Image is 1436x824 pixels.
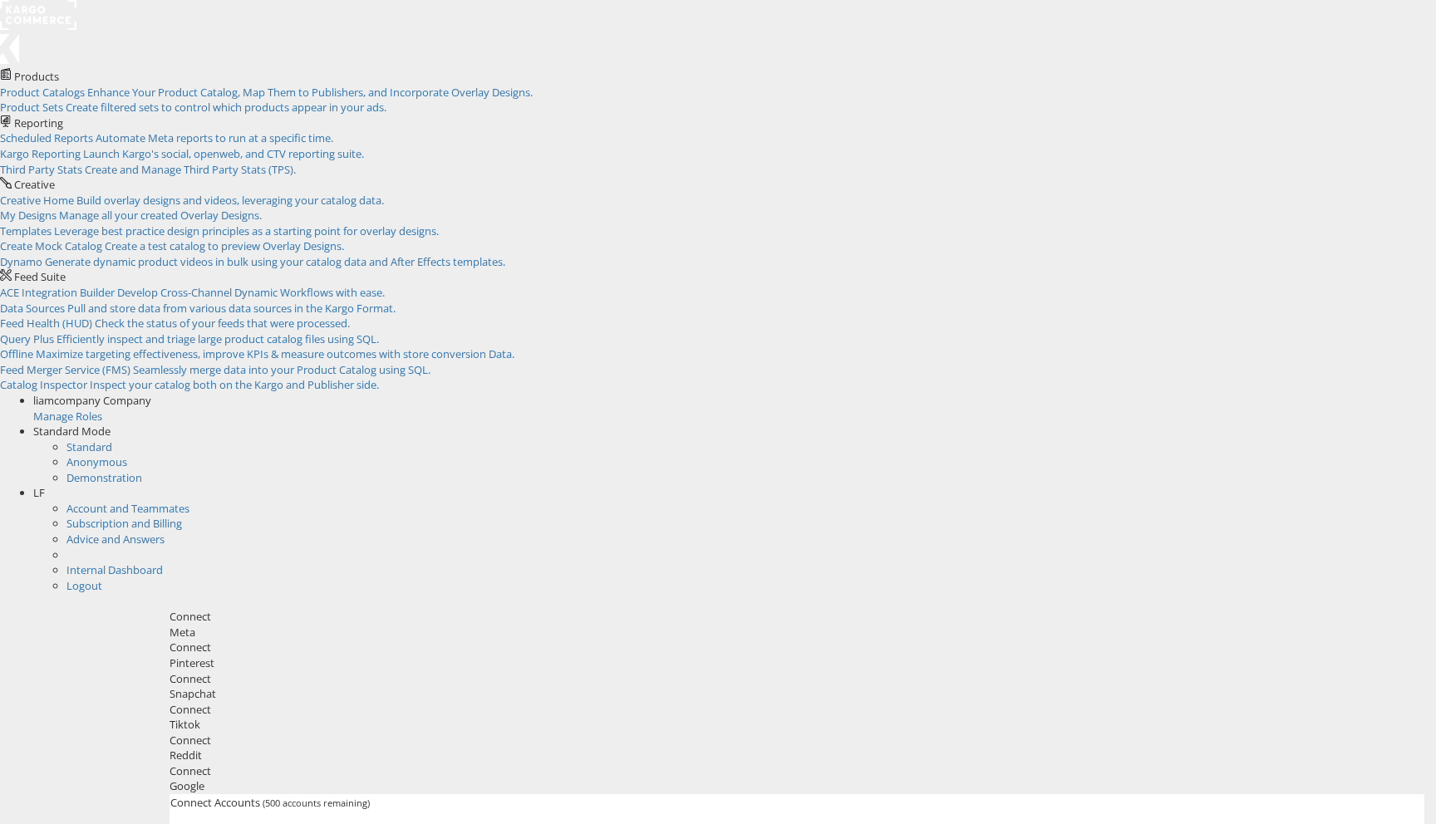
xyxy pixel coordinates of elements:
div: Google [170,778,1424,794]
a: Logout [66,578,102,593]
span: Feed Suite [14,269,66,284]
span: Manage all your created Overlay Designs. [59,208,262,223]
span: Efficiently inspect and triage large product catalog files using SQL. [57,331,379,346]
span: liamcompany Company [33,393,151,408]
span: Create filtered sets to control which products appear in your ads. [66,100,386,115]
div: Reddit [170,748,1424,763]
a: Internal Dashboard [66,562,163,577]
div: Meta [170,625,1424,640]
span: Enhance Your Product Catalog, Map Them to Publishers, and Incorporate Overlay Designs. [87,85,533,100]
div: Connect [170,671,1424,687]
span: (500 accounts remaining) [263,797,370,809]
span: Automate Meta reports to run at a specific time. [96,130,333,145]
div: Pinterest [170,655,1424,671]
a: Anonymous [66,454,127,469]
span: Check the status of your feeds that were processed. [95,316,350,331]
div: Snapchat [170,686,1424,702]
a: Manage Roles [33,409,102,424]
div: Connect [170,702,1424,718]
span: Generate dynamic product videos in bulk using your catalog data and After Effects templates. [45,254,505,269]
span: Seamlessly merge data into your Product Catalog using SQL. [133,362,430,377]
span: Products [14,69,59,84]
span: Leverage best practice design principles as a starting point for overlay designs. [54,223,439,238]
a: Account and Teammates [66,501,189,516]
span: LF [33,485,45,500]
span: Reporting [14,115,63,130]
span: Maximize targeting effectiveness, improve KPIs & measure outcomes with store conversion Data. [36,346,514,361]
span: Create and Manage Third Party Stats (TPS). [85,162,296,177]
div: Connect [170,763,1424,779]
div: Connect [170,733,1424,748]
span: Creative [14,177,55,192]
a: Demonstration [66,470,142,485]
div: Tiktok [170,717,1424,733]
div: Connect [170,640,1424,655]
span: Launch Kargo's social, openweb, and CTV reporting suite. [83,146,364,161]
span: Develop Cross-Channel Dynamic Workflows with ease. [117,285,385,300]
span: Connect Accounts [170,795,260,810]
a: Standard [66,439,112,454]
span: Pull and store data from various data sources in the Kargo Format. [67,301,396,316]
span: Standard Mode [33,424,111,439]
span: Inspect your catalog both on the Kargo and Publisher side. [90,377,379,392]
a: Advice and Answers [66,532,165,547]
a: Subscription and Billing [66,516,182,531]
span: Create a test catalog to preview Overlay Designs. [105,238,344,253]
div: Connect [170,609,1424,625]
span: Build overlay designs and videos, leveraging your catalog data. [76,193,384,208]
